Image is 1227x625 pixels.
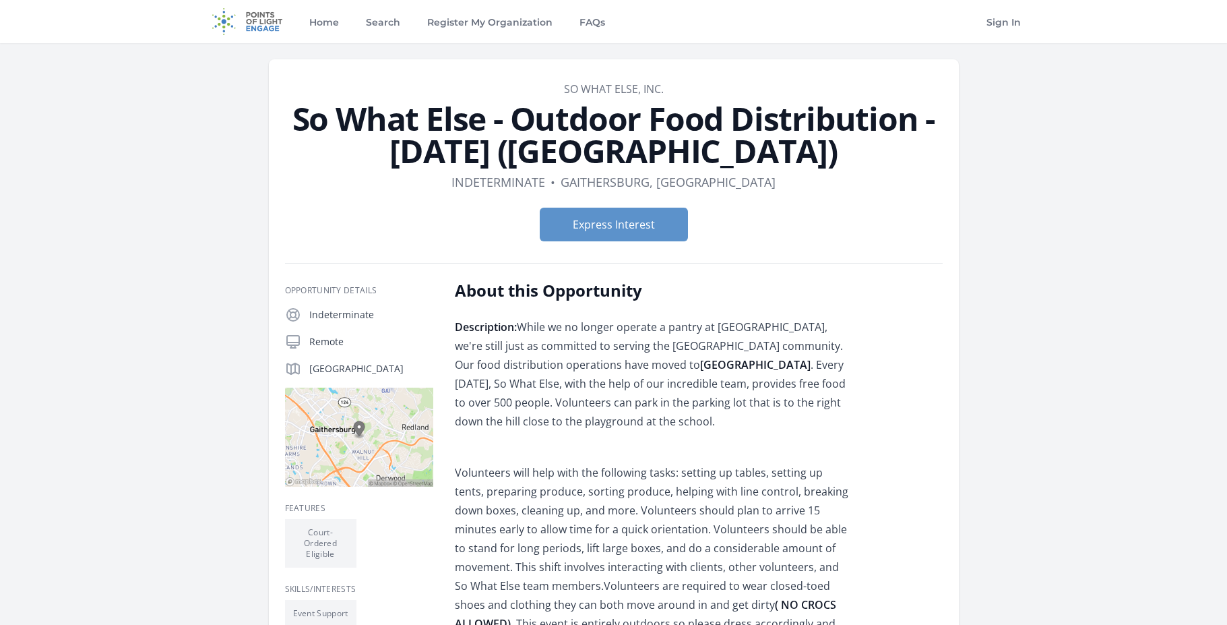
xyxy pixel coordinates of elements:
strong: Description: [455,320,517,334]
p: Indeterminate [309,308,433,322]
h2: About this Opportunity [455,280,849,301]
div: • [550,173,555,191]
p: Remote [309,335,433,349]
a: So What Else, Inc. [564,82,664,96]
h1: So What Else - Outdoor Food Distribution - [DATE] ([GEOGRAPHIC_DATA]) [285,102,943,167]
strong: [GEOGRAPHIC_DATA] [700,357,811,372]
button: Express Interest [540,208,688,241]
dd: Indeterminate [451,173,545,191]
p: [GEOGRAPHIC_DATA] [309,362,433,376]
h3: Skills/Interests [285,584,433,595]
h3: Opportunity Details [285,285,433,296]
dd: Gaithersburg, [GEOGRAPHIC_DATA] [561,173,776,191]
img: Map [285,388,433,487]
li: Court-Ordered Eligible [285,519,356,568]
p: While we no longer operate a pantry at [GEOGRAPHIC_DATA], we're still just as committed to servin... [455,318,849,431]
h3: Features [285,503,433,514]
